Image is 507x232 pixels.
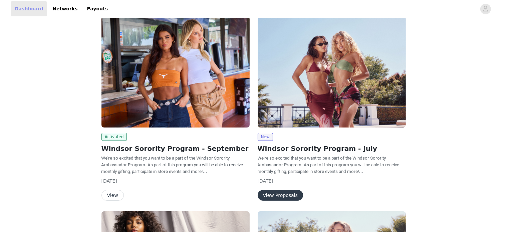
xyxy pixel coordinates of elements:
[258,133,273,141] span: New
[101,190,124,201] button: View
[258,190,303,201] button: View Proposals
[11,1,47,16] a: Dashboard
[83,1,112,16] a: Payouts
[258,156,400,174] span: We're so excited that you want to be a part of the Windsor Sorority Ambassador Program. As part o...
[482,4,489,14] div: avatar
[101,16,250,128] img: Windsor
[48,1,81,16] a: Networks
[258,193,303,198] a: View Proposals
[101,193,124,198] a: View
[101,133,127,141] span: Activated
[101,178,117,184] span: [DATE]
[258,144,406,154] h2: Windsor Sorority Program - July
[258,16,406,128] img: Windsor
[101,144,250,154] h2: Windsor Sorority Program - September
[101,156,243,174] span: We're so excited that you want to be a part of the Windsor Sorority Ambassador Program. As part o...
[258,178,273,184] span: [DATE]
